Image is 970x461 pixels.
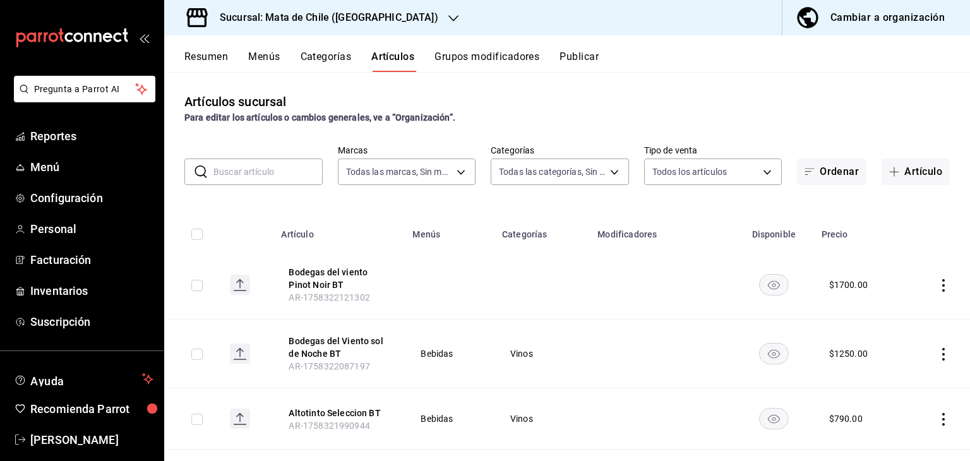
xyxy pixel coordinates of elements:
[139,33,149,43] button: open_drawer_menu
[14,76,155,102] button: Pregunta a Parrot AI
[289,292,369,302] span: AR-1758322121302
[184,51,228,72] button: Resumen
[248,51,280,72] button: Menús
[9,92,155,105] a: Pregunta a Parrot AI
[499,165,606,178] span: Todas las categorías, Sin categoría
[30,251,153,268] span: Facturación
[30,431,153,448] span: [PERSON_NAME]
[829,412,863,425] div: $ 790.00
[289,407,390,419] button: edit-product-location
[759,343,789,364] button: availability-product
[421,414,479,423] span: Bebidas
[34,83,136,96] span: Pregunta a Parrot AI
[590,210,734,251] th: Modificadores
[937,413,950,426] button: actions
[30,282,153,299] span: Inventarios
[797,159,866,185] button: Ordenar
[346,165,453,178] span: Todas las marcas, Sin marca
[491,146,629,155] label: Categorías
[830,9,945,27] div: Cambiar a organización
[184,112,455,123] strong: Para editar los artículos o cambios generales, ve a “Organización”.
[301,51,352,72] button: Categorías
[644,146,782,155] label: Tipo de venta
[30,371,137,386] span: Ayuda
[338,146,476,155] label: Marcas
[759,408,789,429] button: availability-product
[30,313,153,330] span: Suscripción
[759,274,789,296] button: availability-product
[289,361,369,371] span: AR-1758322087197
[882,159,950,185] button: Artículo
[560,51,599,72] button: Publicar
[184,92,286,111] div: Artículos sucursal
[494,210,590,251] th: Categorías
[434,51,539,72] button: Grupos modificadores
[210,10,438,25] h3: Sucursal: Mata de Chile ([GEOGRAPHIC_DATA])
[184,51,970,72] div: navigation tabs
[510,349,574,358] span: Vinos
[405,210,494,251] th: Menús
[30,189,153,207] span: Configuración
[371,51,414,72] button: Artículos
[814,210,906,251] th: Precio
[289,335,390,360] button: edit-product-location
[652,165,727,178] span: Todos los artículos
[829,347,868,360] div: $ 1250.00
[734,210,814,251] th: Disponible
[937,348,950,361] button: actions
[510,414,574,423] span: Vinos
[289,266,390,291] button: edit-product-location
[289,421,369,431] span: AR-1758321990944
[213,159,323,184] input: Buscar artículo
[937,279,950,292] button: actions
[273,210,405,251] th: Artículo
[421,349,479,358] span: Bebidas
[829,278,868,291] div: $ 1700.00
[30,400,153,417] span: Recomienda Parrot
[30,220,153,237] span: Personal
[30,159,153,176] span: Menú
[30,128,153,145] span: Reportes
